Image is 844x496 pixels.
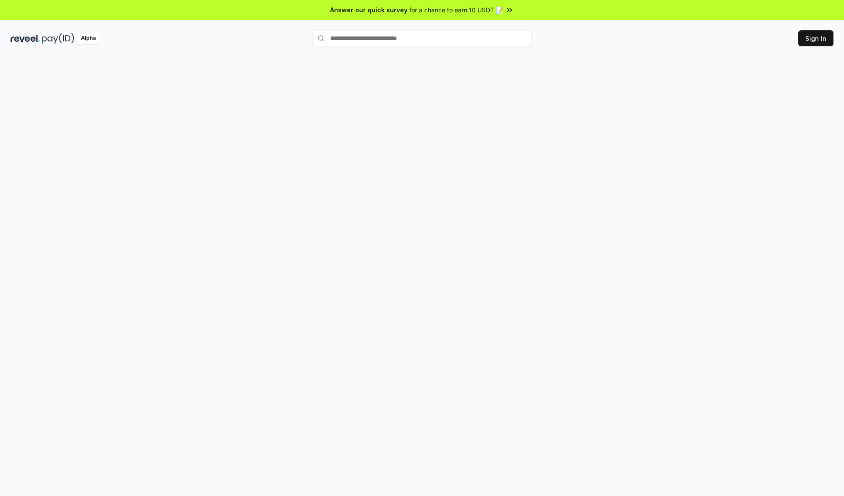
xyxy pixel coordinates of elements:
img: reveel_dark [11,33,40,44]
button: Sign In [798,30,833,46]
span: Answer our quick survey [330,5,407,14]
img: pay_id [42,33,74,44]
div: Alpha [76,33,101,44]
span: for a chance to earn 10 USDT 📝 [409,5,503,14]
